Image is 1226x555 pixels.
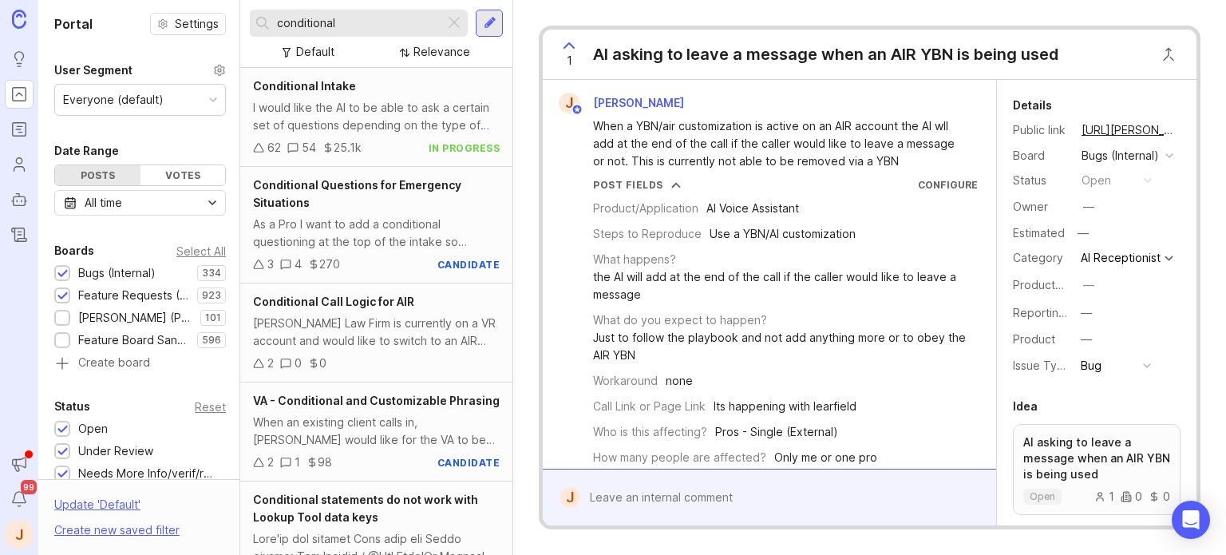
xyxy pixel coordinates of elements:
div: — [1073,223,1094,244]
div: [PERSON_NAME] (Public) [78,309,192,327]
div: Who is this affecting? [593,423,707,441]
div: How many people are affected? [593,449,766,466]
div: 54 [302,139,316,157]
div: Only me or one pro [774,449,877,466]
div: Open Intercom Messenger [1172,501,1210,539]
div: 98 [318,454,332,471]
div: Create new saved filter [54,521,180,539]
div: Date Range [54,141,119,161]
div: — [1083,276,1094,294]
img: member badge [571,104,583,116]
span: Conditional statements do not work with Lookup Tool data keys [253,493,478,524]
label: Issue Type [1013,359,1071,372]
div: Board [1013,147,1069,165]
label: ProductboardID [1013,278,1097,291]
div: Reset [195,402,226,411]
div: 1 [1094,491,1114,502]
span: VA - Conditional and Customizable Phrasing [253,394,500,407]
div: Idea [1013,397,1038,416]
a: Conditional IntakeI would like the AI to be able to ask a certain set of questions depending on t... [240,68,512,167]
span: Conditional Questions for Emergency Situations [253,178,461,209]
div: All time [85,194,122,212]
button: Close button [1153,38,1184,70]
div: When an existing client calls in, [PERSON_NAME] would like for the VA to be able to let the calle... [253,414,500,449]
div: Product/Application [593,200,698,217]
a: Roadmaps [5,115,34,144]
p: 923 [202,289,221,302]
div: 0 [1121,491,1142,502]
div: Workaround [593,372,658,390]
div: What happens? [593,251,676,268]
div: 2 [267,454,274,471]
div: 2 [267,355,274,372]
div: 0 [319,355,326,372]
span: [PERSON_NAME] [593,96,684,109]
div: Posts [55,165,140,185]
div: Pros - Single (External) [715,423,838,441]
div: Feature Requests (Internal) [78,287,189,304]
div: — [1081,331,1092,348]
div: candidate [437,456,500,470]
div: Everyone (default) [63,91,164,109]
div: As a Pro I want to add a conditional questioning at the top of the intake so emergency calls can ... [253,216,500,251]
a: Changelog [5,220,34,249]
p: AI asking to leave a message when an AIR YBN is being used [1023,434,1170,482]
div: Category [1013,249,1069,267]
a: Users [5,150,34,179]
p: 101 [205,311,221,324]
button: Notifications [5,485,34,513]
a: Autopilot [5,185,34,214]
svg: toggle icon [200,196,225,209]
div: J [559,93,579,113]
span: 1 [567,52,572,69]
h1: Portal [54,14,93,34]
div: Its happening with learfield [714,398,856,415]
button: Announcements [5,450,34,478]
div: Details [1013,96,1052,115]
div: Needs More Info/verif/repro [78,465,218,482]
div: Under Review [78,442,153,460]
div: Bugs (Internal) [78,264,156,282]
div: I would like the AI to be able to ask a certain set of questions depending on the type of service... [253,99,500,134]
button: Settings [150,13,226,35]
a: Conditional Questions for Emergency SituationsAs a Pro I want to add a conditional questioning at... [240,167,512,283]
div: in progress [429,141,500,155]
div: 4 [295,256,302,273]
a: Create board [54,357,226,371]
a: Portal [5,80,34,109]
span: 99 [21,480,37,494]
p: 334 [202,267,221,279]
input: Search... [277,14,438,32]
div: 270 [319,256,340,273]
span: Conditional Intake [253,79,356,93]
div: AI Receptionist [1081,252,1161,264]
div: 1 [295,454,300,471]
div: 0 [295,355,302,372]
div: Post Fields [593,178,663,192]
button: Post Fields [593,178,681,192]
div: Default [296,43,334,61]
a: Ideas [5,45,34,73]
a: AI asking to leave a message when an AIR YBN is being usedopen100 [1013,424,1181,515]
div: Call Link or Page Link [593,398,706,415]
div: Steps to Reproduce [593,225,702,243]
div: — [1083,198,1094,216]
div: Estimated [1013,228,1065,239]
p: open [1030,490,1055,503]
div: — [1081,304,1092,322]
div: Relevance [413,43,470,61]
div: Update ' Default ' [54,496,140,521]
div: Bug [1081,357,1101,375]
div: Select All [176,247,226,256]
div: open [1082,172,1111,189]
span: Settings [175,16,219,32]
button: J [5,520,34,549]
div: AI Voice Assistant [706,200,799,217]
div: Feature Board Sandbox [DATE] [78,331,189,349]
div: J [560,487,580,508]
div: Votes [140,165,226,185]
a: VA - Conditional and Customizable PhrasingWhen an existing client calls in, [PERSON_NAME] would l... [240,383,512,482]
div: What do you expect to happen? [593,311,767,329]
